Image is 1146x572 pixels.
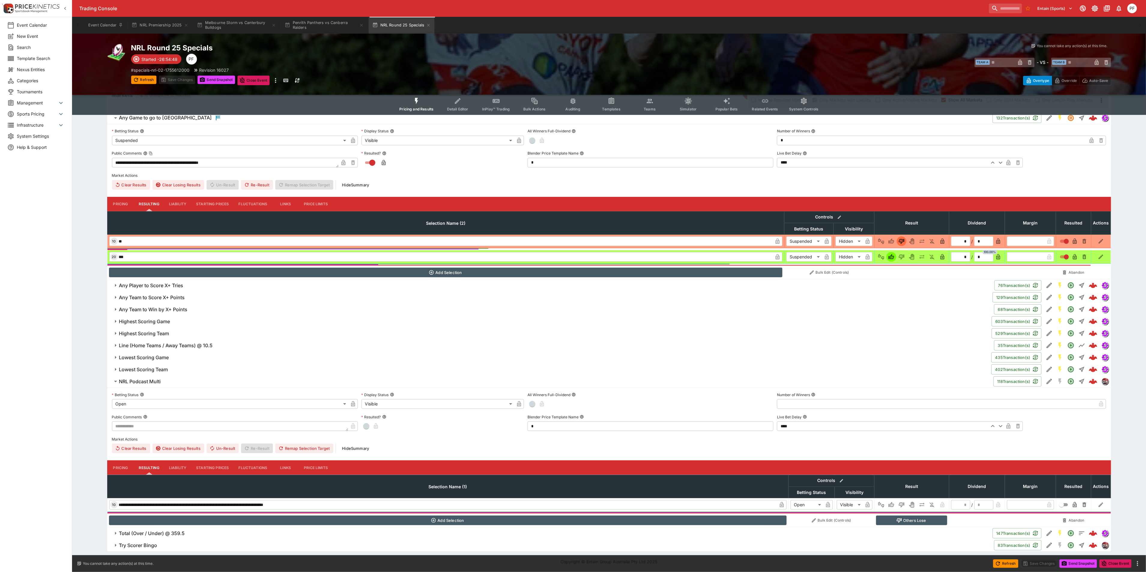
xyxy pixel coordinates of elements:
[1076,328,1087,339] button: Straight
[1087,315,1099,327] a: 5ede6559-6dac-4a56-abe1-d81657e98c17
[1055,540,1066,551] button: SGM Disabled
[131,67,190,73] p: Copy To Clipboard
[1037,59,1049,65] h6: - VS -
[164,197,191,211] button: Liability
[1067,114,1075,122] svg: Suspended
[838,225,869,233] span: Visibility
[1076,540,1087,551] button: Straight
[1076,340,1087,351] button: Line
[1089,365,1097,374] div: 7c24feb5-65a1-4e26-a351-f0e1da8c6e0f
[1066,316,1076,327] button: Open
[338,444,373,453] button: HideSummary
[1037,43,1108,49] p: You cannot take any action(s) at this time.
[1044,113,1055,123] button: Edit Detail
[1062,77,1077,84] p: Override
[786,252,822,262] div: Suspended
[131,43,621,53] h2: Copy To Clipboard
[1102,530,1108,537] img: simulator
[1076,352,1087,363] button: Straight
[107,460,134,475] button: Pricing
[1044,280,1055,291] button: Edit Detail
[107,291,993,303] button: Any Team to Score X+ Points
[993,292,1042,303] button: 129Transaction(s)
[839,489,870,496] span: Visibility
[991,364,1042,375] button: 402Transaction(s)
[1102,294,1108,301] img: simulator
[1044,328,1055,339] button: Edit Detail
[777,128,810,134] p: Number of Winners
[17,44,65,50] span: Search
[119,342,213,349] h6: Line (Home Teams / Away Teams) @ 10.5
[361,136,515,145] div: Visible
[299,197,333,211] button: Price Limits
[17,55,65,62] span: Template Search
[382,415,386,419] button: Resulted?
[119,366,168,373] h6: Lowest Scoring Team
[1078,3,1088,14] button: Connected to PK
[1089,377,1097,386] div: b7909090-c9da-4e15-95fb-7593728d6c72
[112,399,348,409] div: Open
[149,151,153,155] button: Copy To Clipboard
[876,236,886,246] button: Not Set
[422,483,474,490] span: Selection Name (1)
[791,500,823,510] div: Open
[17,22,65,28] span: Event Calendar
[85,17,127,34] button: Event Calendar
[1089,529,1097,537] div: 85a2d8d1-0007-468c-a630-c6542ef34008
[1055,352,1066,363] button: SGM Enabled
[752,107,778,111] span: Related Events
[1044,304,1055,315] button: Edit Detail
[1087,112,1099,124] a: 721f0da0-82a6-4db7-aa27-9d321dc3ead5
[1055,304,1066,315] button: SGM Enabled
[107,197,134,211] button: Pricing
[1067,342,1075,349] svg: Open
[198,76,235,84] button: Send Snapshot
[1087,375,1099,387] a: b7909090-c9da-4e15-95fb-7593728d6c72
[153,180,204,190] button: Clear Losing Results
[523,107,546,111] span: Bulk Actions
[1102,3,1112,14] button: Documentation
[134,460,164,475] button: Resulting
[1055,328,1066,339] button: SGM Enabled
[1102,342,1108,349] img: simulator
[1089,365,1097,374] img: logo-cerberus--red.svg
[1055,316,1066,327] button: SGM Enabled
[1089,341,1097,350] div: 500e1f38-fb85-4364-9560-ede6c15cfa0f
[107,375,993,387] button: NRL Podcast Multi
[1055,376,1066,387] button: SGM Disabled
[644,107,656,111] span: Teams
[142,56,178,62] p: Started -26:54:48
[1099,559,1132,568] button: Close Event
[803,415,807,419] button: Live Bet Delay
[390,129,394,133] button: Display Status
[580,415,584,419] button: Blender Price Template Name
[791,489,833,496] span: Betting Status
[994,340,1042,351] button: 35Transaction(s)
[119,378,161,385] h6: NRL Podcast Multi
[112,444,150,453] button: Clear Results
[1076,364,1087,375] button: Straight
[917,500,927,510] button: Push
[112,136,348,145] div: Suspended
[976,60,990,65] span: Team A
[1089,305,1097,314] div: 48e23fda-e2f7-4cb9-a674-d2bb8f8bb703
[119,542,157,549] h6: Try Scorer Bingo
[382,151,386,155] button: Resulted?
[17,100,57,106] span: Management
[299,460,333,475] button: Price Limits
[234,197,272,211] button: Fluctuations
[140,129,144,133] button: Betting Status
[17,66,65,73] span: Nexus Entities
[134,197,164,211] button: Resulting
[897,252,906,262] button: Lose
[1023,4,1033,13] button: No Bookmarks
[803,151,807,155] button: Live Bet Delay
[790,516,872,525] button: Bulk Edit (Controls)
[143,151,147,155] button: Public CommentsCopy To Clipboard
[680,107,697,111] span: Simulator
[993,528,1042,538] button: 147Transaction(s)
[580,151,584,155] button: Blender Price Template Name
[143,415,147,419] button: Public Comments
[17,33,65,39] span: New Event
[107,363,991,375] button: Lowest Scoring Team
